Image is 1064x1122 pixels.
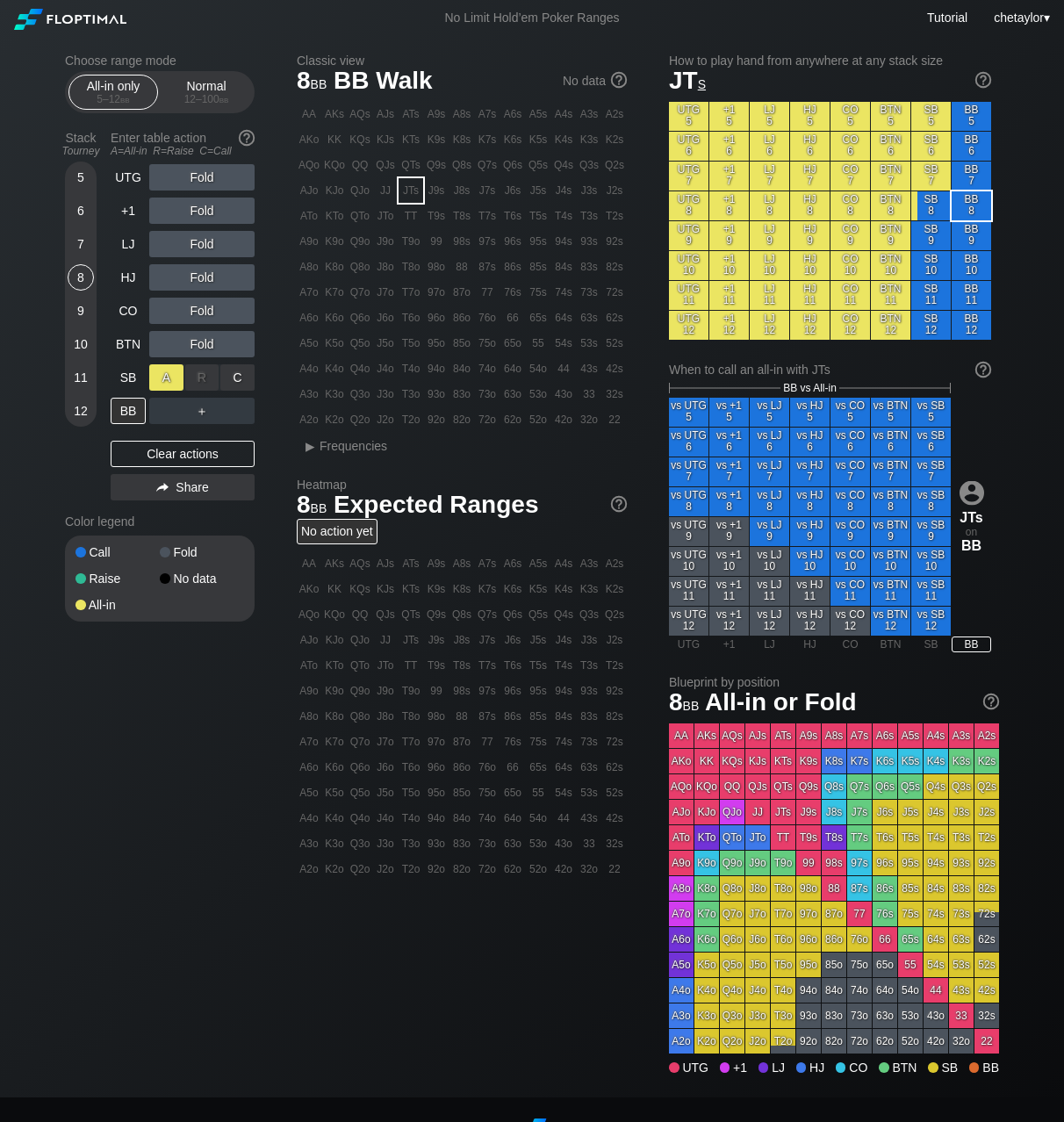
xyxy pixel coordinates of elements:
[68,164,94,191] div: 5
[669,281,708,310] div: UTG 11
[58,124,104,164] div: Stack
[602,306,627,330] div: 62s
[911,102,951,131] div: SB 5
[373,331,398,356] div: J5o
[322,407,347,432] div: K2o
[297,229,321,254] div: A9o
[68,231,94,257] div: 7
[577,102,601,126] div: A3s
[577,204,601,228] div: T3s
[911,132,951,161] div: SB 6
[871,221,910,250] div: BTN 9
[322,178,347,203] div: KJo
[449,382,474,406] div: 83o
[551,178,576,203] div: J4s
[160,572,244,585] div: No data
[750,281,789,310] div: LJ 11
[911,162,951,191] div: SB 7
[790,221,830,250] div: HJ 9
[475,153,500,177] div: Q7s
[669,54,991,68] h2: How to play hand from anywhere at any stack size
[602,127,627,152] div: K2s
[424,229,449,254] div: 99
[449,407,474,432] div: 82o
[830,251,870,280] div: CO 10
[348,255,372,279] div: Q8o
[783,382,837,394] span: BB vs All-in
[526,255,550,279] div: 85s
[75,546,160,558] div: Call
[76,93,150,105] div: 5 – 12
[551,102,576,126] div: A4s
[669,191,708,220] div: UTG 8
[602,204,627,228] div: T2s
[551,382,576,406] div: 43o
[348,229,372,254] div: Q9o
[424,356,449,381] div: 94o
[750,398,789,427] div: vs LJ 5
[669,363,991,377] div: When to call an all-in with JTs
[14,9,126,30] img: Floptimal logo
[373,306,398,330] div: J6o
[418,11,645,29] div: No Limit Hold’em Poker Ranges
[526,356,550,381] div: 54o
[577,280,601,305] div: 73s
[297,306,321,330] div: A6o
[577,306,601,330] div: 63s
[551,306,576,330] div: 64s
[297,153,321,177] div: AQo
[399,127,423,152] div: KTs
[750,311,789,340] div: LJ 12
[149,331,255,357] div: Fold
[830,221,870,250] div: CO 9
[830,281,870,310] div: CO 11
[348,127,372,152] div: KQs
[449,204,474,228] div: T8s
[602,102,627,126] div: A2s
[475,229,500,254] div: 97s
[911,191,951,220] div: SB 8
[551,204,576,228] div: T4s
[911,221,951,250] div: SB 9
[911,251,951,280] div: SB 10
[297,178,321,203] div: AJo
[602,331,627,356] div: 52s
[149,398,255,424] div: ＋
[602,255,627,279] div: 82s
[871,311,910,340] div: BTN 12
[373,407,398,432] div: J2o
[669,162,708,191] div: UTG 7
[602,153,627,177] div: Q2s
[475,331,500,356] div: 75o
[563,74,627,90] div: No data
[322,356,347,381] div: K4o
[602,382,627,406] div: 32s
[475,127,500,152] div: K7s
[449,356,474,381] div: 84o
[111,231,146,257] div: LJ
[58,145,104,157] div: Tourney
[830,162,870,191] div: CO 7
[424,407,449,432] div: 92o
[156,483,169,493] img: share.864f2f62.svg
[424,306,449,330] div: 96o
[526,229,550,254] div: 95s
[322,229,347,254] div: K9o
[790,102,830,131] div: HJ 5
[551,280,576,305] div: 74s
[237,128,256,147] img: help.32db89a4.svg
[297,280,321,305] div: A7o
[297,255,321,279] div: A8o
[577,153,601,177] div: Q3s
[526,204,550,228] div: T5s
[952,221,991,250] div: BB 9
[297,407,321,432] div: A2o
[111,298,146,324] div: CO
[449,102,474,126] div: A8s
[526,127,550,152] div: K5s
[830,132,870,161] div: CO 6
[149,264,255,291] div: Fold
[577,331,601,356] div: 53s
[475,178,500,203] div: J7s
[424,280,449,305] div: 97o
